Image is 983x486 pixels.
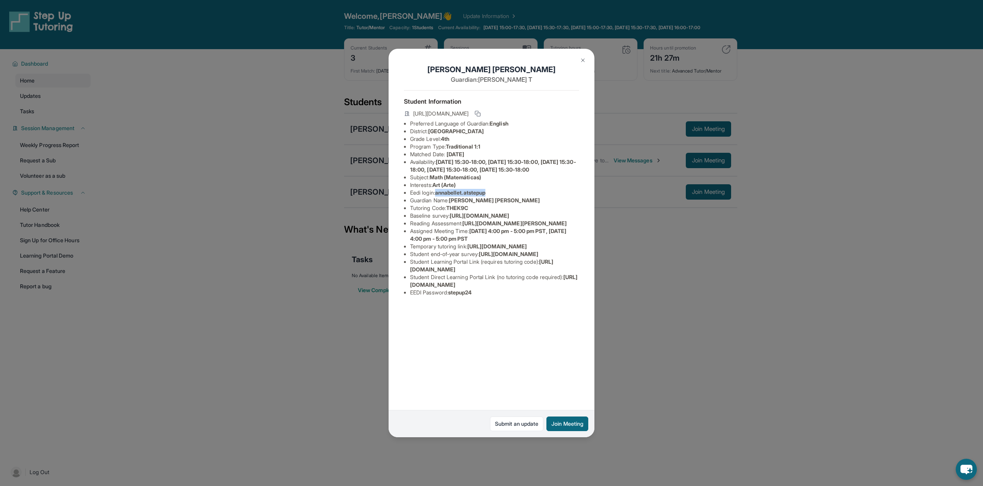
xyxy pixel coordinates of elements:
[410,158,579,174] li: Availability:
[432,182,456,188] span: Art (Arte)
[410,197,579,204] li: Guardian Name :
[448,289,472,296] span: stepup24
[410,181,579,189] li: Interests :
[410,228,566,242] span: [DATE] 4:00 pm - 5:00 pm PST, [DATE] 4:00 pm - 5:00 pm PST
[410,273,579,289] li: Student Direct Learning Portal Link (no tutoring code required) :
[410,227,579,243] li: Assigned Meeting Time :
[410,159,576,173] span: [DATE] 15:30-18:00, [DATE] 15:30-18:00, [DATE] 15:30-18:00, [DATE] 15:30-18:00, [DATE] 15:30-18:00
[410,243,579,250] li: Temporary tutoring link :
[430,174,481,180] span: Math (Matemáticas)
[404,64,579,75] h1: [PERSON_NAME] [PERSON_NAME]
[410,289,579,296] li: EEDI Password :
[446,205,468,211] span: THEK9C
[447,151,464,157] span: [DATE]
[473,109,482,118] button: Copy link
[410,204,579,212] li: Tutoring Code :
[410,120,579,127] li: Preferred Language of Guardian:
[410,189,579,197] li: Eedi login :
[490,417,543,431] a: Submit an update
[413,110,468,117] span: [URL][DOMAIN_NAME]
[580,57,586,63] img: Close Icon
[435,189,485,196] span: annabellet.atstepup
[410,258,579,273] li: Student Learning Portal Link (requires tutoring code) :
[410,250,579,258] li: Student end-of-year survey :
[546,417,588,431] button: Join Meeting
[410,143,579,150] li: Program Type:
[410,174,579,181] li: Subject :
[449,197,540,203] span: [PERSON_NAME] [PERSON_NAME]
[479,251,538,257] span: [URL][DOMAIN_NAME]
[410,135,579,143] li: Grade Level:
[410,212,579,220] li: Baseline survey :
[490,120,508,127] span: English
[404,75,579,84] p: Guardian: [PERSON_NAME] T
[410,127,579,135] li: District:
[404,97,579,106] h4: Student Information
[462,220,567,226] span: [URL][DOMAIN_NAME][PERSON_NAME]
[450,212,509,219] span: [URL][DOMAIN_NAME]
[410,150,579,158] li: Matched Date:
[428,128,484,134] span: [GEOGRAPHIC_DATA]
[410,220,579,227] li: Reading Assessment :
[441,136,449,142] span: 4th
[956,459,977,480] button: chat-button
[446,143,480,150] span: Traditional 1:1
[467,243,527,250] span: [URL][DOMAIN_NAME]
